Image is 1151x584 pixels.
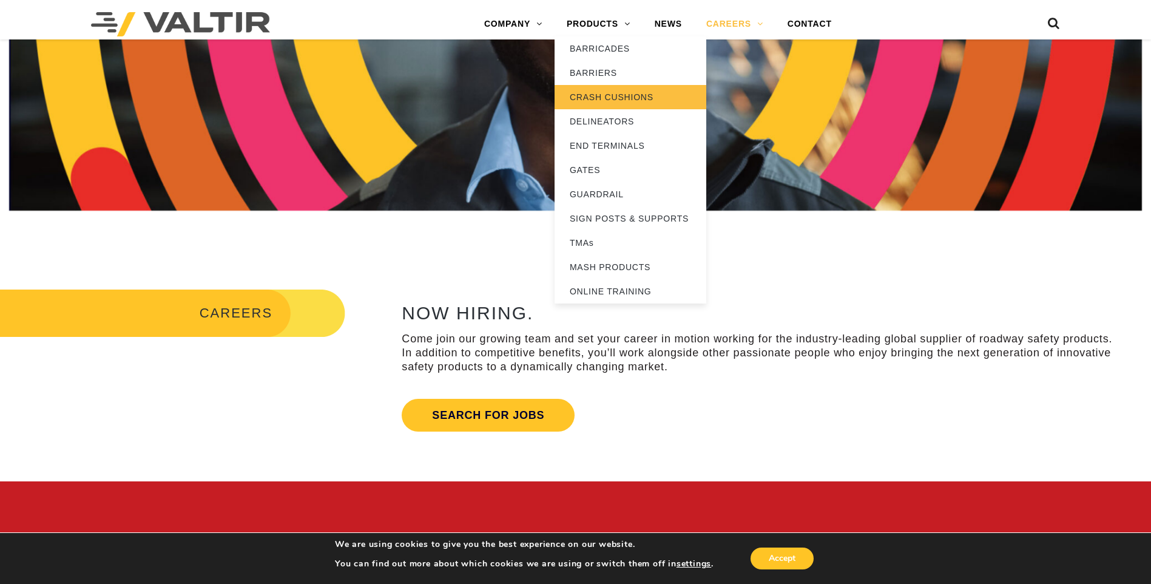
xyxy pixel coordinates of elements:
[555,182,706,206] a: GUARDRAIL
[555,231,706,255] a: TMAs
[335,559,714,569] p: You can find out more about which cookies we are using or switch them off in .
[775,12,844,36] a: CONTACT
[694,12,775,36] a: CAREERS
[643,12,694,36] a: NEWS
[555,255,706,279] a: MASH PRODUCTS
[677,559,711,569] button: settings
[751,548,814,569] button: Accept
[555,36,706,61] a: BARRICADES
[555,158,706,182] a: GATES
[402,303,1118,323] h2: NOW HIRING.
[402,332,1118,375] p: Come join our growing team and set your career in motion working for the industry-leading global ...
[555,85,706,109] a: CRASH CUSHIONS
[472,12,555,36] a: COMPANY
[91,12,270,36] img: Valtir
[555,134,706,158] a: END TERMINALS
[555,109,706,134] a: DELINEATORS
[555,279,706,304] a: ONLINE TRAINING
[555,206,706,231] a: SIGN POSTS & SUPPORTS
[555,12,643,36] a: PRODUCTS
[555,61,706,85] a: BARRIERS
[335,539,714,550] p: We are using cookies to give you the best experience on our website.
[402,399,575,432] a: Search for jobs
